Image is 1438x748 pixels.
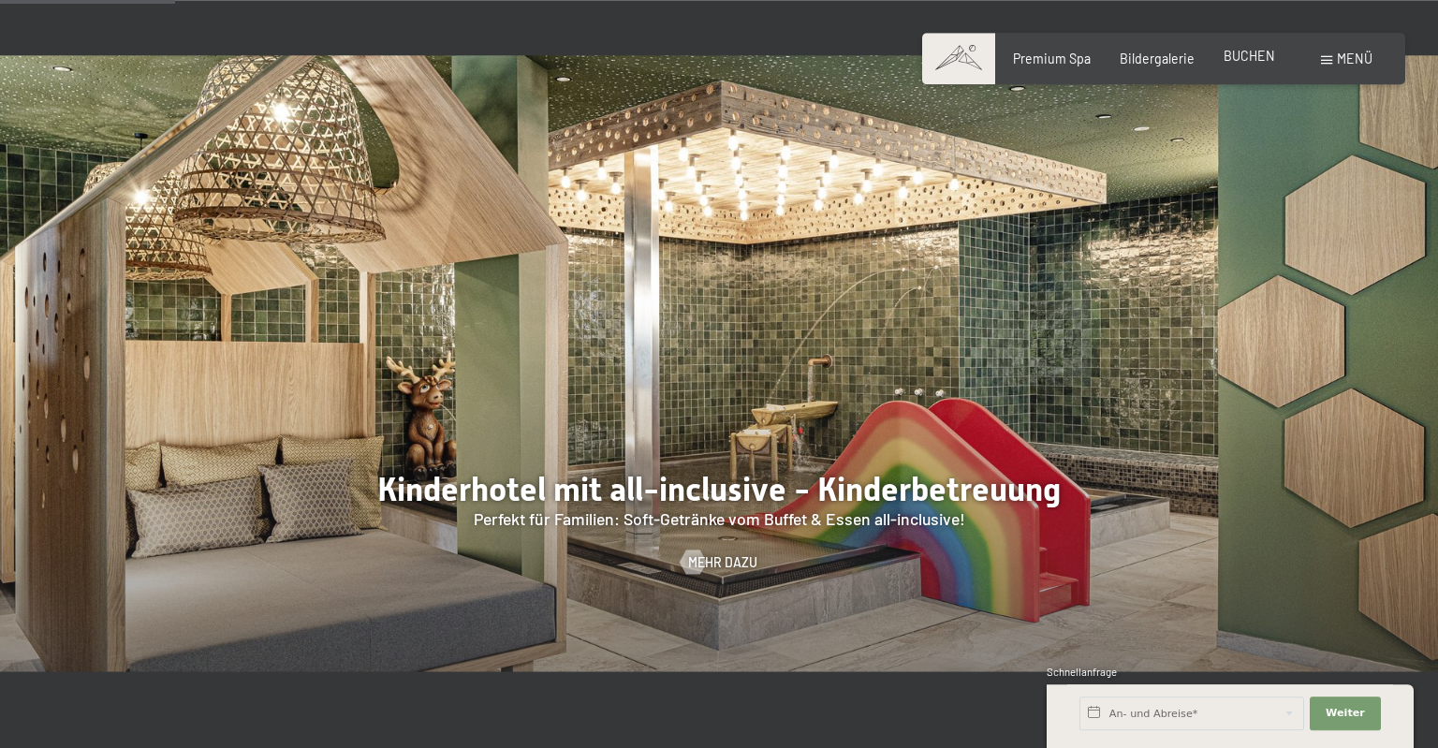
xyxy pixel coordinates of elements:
span: Schnellanfrage [1047,666,1117,678]
a: Bildergalerie [1120,51,1195,66]
span: Mehr dazu [688,553,757,572]
button: Weiter [1310,697,1381,730]
a: BUCHEN [1224,48,1275,64]
span: Weiter [1326,706,1365,721]
a: Premium Spa [1013,51,1091,66]
span: Menü [1337,51,1372,66]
